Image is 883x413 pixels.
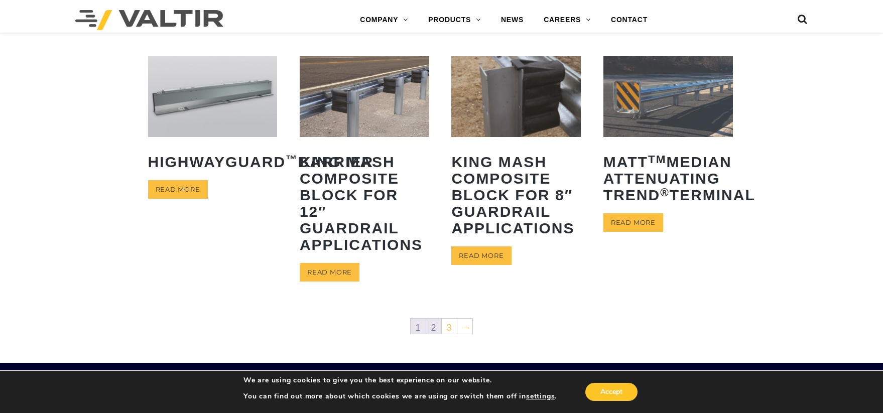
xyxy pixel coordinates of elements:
[148,146,278,178] h2: HighwayGuard Barrier
[442,319,457,334] a: 3
[286,153,298,166] sup: ™
[457,319,472,334] a: →
[491,10,534,30] a: NEWS
[534,10,601,30] a: CAREERS
[243,392,557,401] p: You can find out more about which cookies we are using or switch them off in .
[350,10,418,30] a: COMPANY
[148,56,278,178] a: HighwayGuard™Barrier
[300,263,359,282] a: Read more about “King MASH Composite Block for 12" Guardrail Applications”
[526,392,555,401] button: settings
[300,56,429,260] a: King MASH Composite Block for 12″ Guardrail Applications
[148,318,735,338] nav: Product Pagination
[451,56,581,244] a: King MASH Composite Block for 8″ Guardrail Applications
[601,10,658,30] a: CONTACT
[75,10,223,30] img: Valtir
[648,153,667,166] sup: TM
[603,146,733,211] h2: MATT Median Attenuating TREND Terminal
[148,180,208,199] a: Read more about “HighwayGuard™ Barrier”
[426,319,441,334] a: 2
[411,319,426,334] span: 1
[585,383,638,401] button: Accept
[243,376,557,385] p: We are using cookies to give you the best experience on our website.
[451,146,581,244] h2: King MASH Composite Block for 8″ Guardrail Applications
[603,56,733,211] a: MATTTMMedian Attenuating TREND®Terminal
[451,246,511,265] a: Read more about “King MASH Composite Block for 8" Guardrail Applications”
[300,146,429,260] h2: King MASH Composite Block for 12″ Guardrail Applications
[660,186,670,199] sup: ®
[418,10,491,30] a: PRODUCTS
[603,213,663,232] a: Read more about “MATTTM Median Attenuating TREND® Terminal”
